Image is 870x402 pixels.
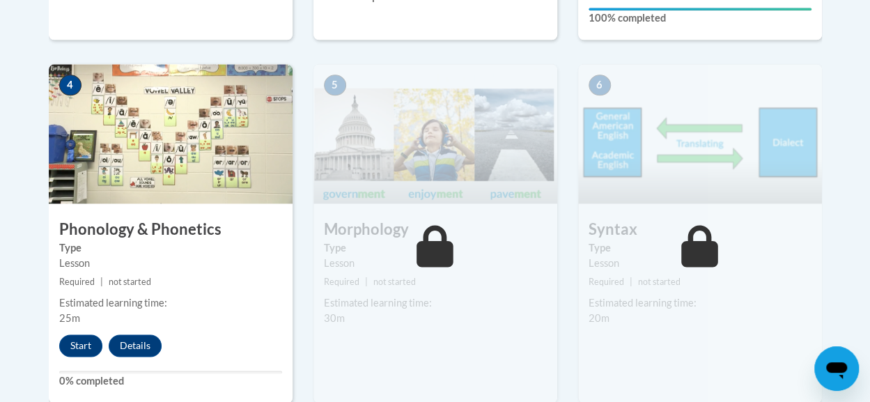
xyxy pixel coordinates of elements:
h3: Phonology & Phonetics [49,219,293,240]
button: Start [59,334,102,357]
div: Estimated learning time: [324,295,547,311]
img: Course Image [313,64,557,203]
iframe: Button to launch messaging window [814,346,859,391]
div: Lesson [589,256,811,271]
span: Required [59,277,95,287]
div: Estimated learning time: [59,295,282,311]
span: not started [638,277,681,287]
label: Type [589,240,811,256]
div: Lesson [324,256,547,271]
span: 4 [59,75,81,95]
div: Estimated learning time: [589,295,811,311]
span: 30m [324,312,345,324]
h3: Syntax [578,219,822,240]
span: | [100,277,103,287]
label: 0% completed [59,373,282,389]
span: 25m [59,312,80,324]
span: not started [373,277,416,287]
label: 100% completed [589,10,811,26]
span: | [365,277,368,287]
span: Required [324,277,359,287]
img: Course Image [49,64,293,203]
span: 6 [589,75,611,95]
h3: Morphology [313,219,557,240]
img: Course Image [578,64,822,203]
div: Lesson [59,256,282,271]
span: | [630,277,632,287]
span: not started [109,277,151,287]
div: Your progress [589,8,811,10]
span: 5 [324,75,346,95]
span: 20m [589,312,609,324]
label: Type [59,240,282,256]
span: Required [589,277,624,287]
label: Type [324,240,547,256]
button: Details [109,334,162,357]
